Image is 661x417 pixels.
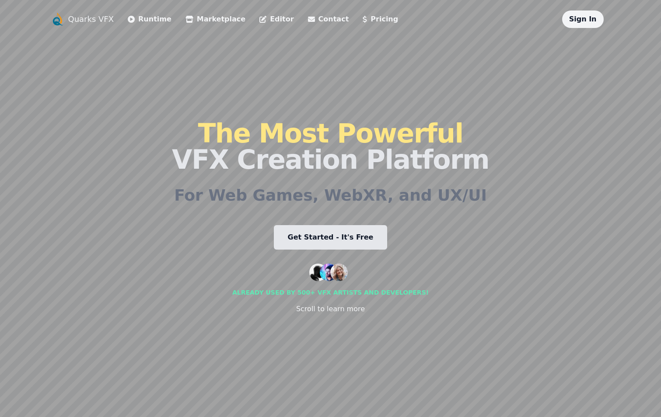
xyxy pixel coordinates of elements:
a: Get Started - It's Free [274,225,388,250]
a: Marketplace [185,14,245,24]
a: Editor [259,14,294,24]
a: Contact [308,14,349,24]
span: The Most Powerful [198,118,463,149]
a: Sign In [569,15,597,23]
a: Quarks VFX [68,13,114,25]
img: customer 1 [309,264,327,281]
img: customer 2 [320,264,337,281]
img: customer 3 [330,264,348,281]
div: Already used by 500+ vfx artists and developers! [232,288,429,297]
div: Scroll to learn more [296,304,365,314]
a: Runtime [128,14,171,24]
a: Pricing [363,14,398,24]
h2: For Web Games, WebXR, and UX/UI [174,187,487,204]
h1: VFX Creation Platform [172,120,489,173]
